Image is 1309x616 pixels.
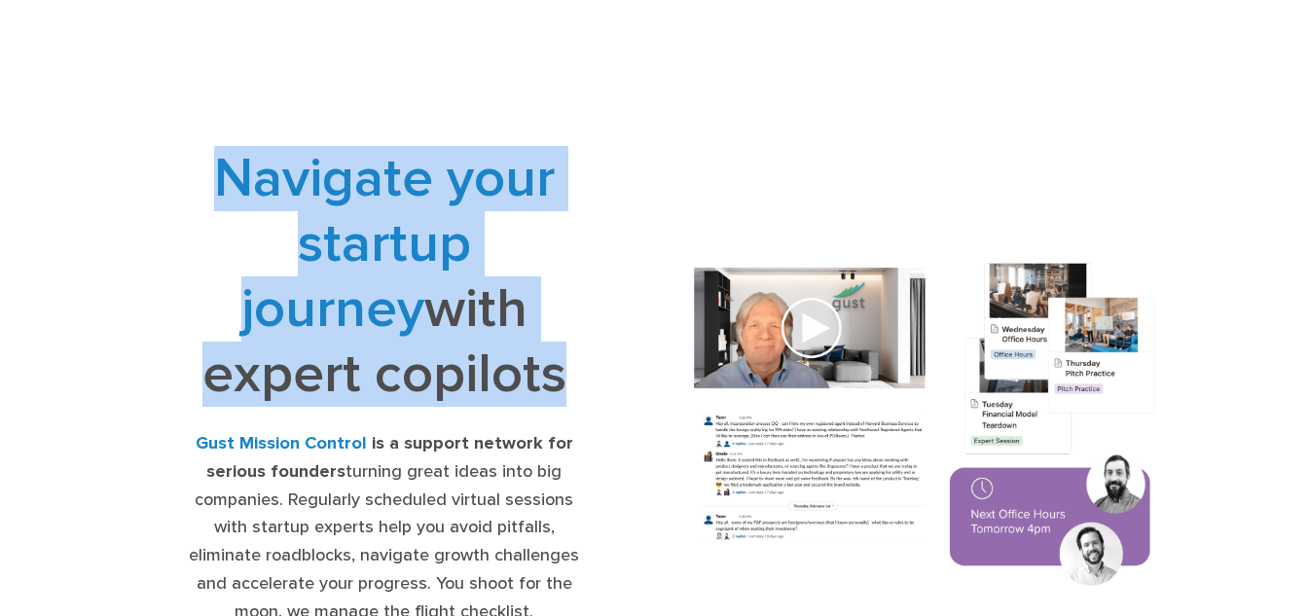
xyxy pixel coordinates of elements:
[180,146,589,407] h1: with expert copilots
[670,244,1181,609] img: Composition of calendar events, a video call presentation, and chat rooms
[206,433,573,482] strong: is a support network for serious founders
[196,433,367,453] strong: Gust Mission Control
[214,146,555,342] span: Navigate your startup journey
